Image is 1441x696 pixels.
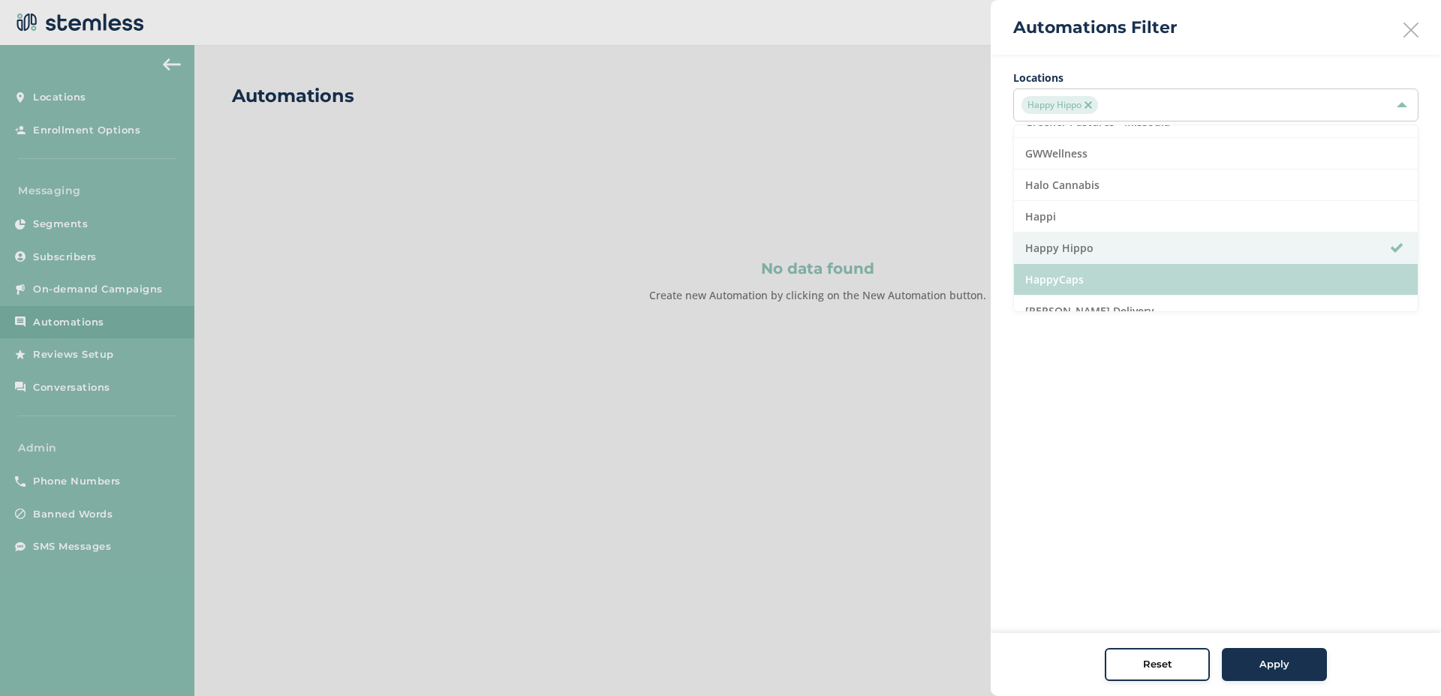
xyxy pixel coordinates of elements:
button: Reset [1105,648,1210,681]
li: Happi [1014,201,1418,232]
button: Apply [1222,648,1327,681]
li: [PERSON_NAME] Delivery [1014,295,1418,327]
img: icon-close-accent-8a337256.svg [1085,101,1092,109]
label: Locations [1013,70,1418,85]
iframe: Chat Widget [1366,624,1441,696]
h2: Automations Filter [1013,15,1177,40]
li: HappyCaps [1014,264,1418,295]
li: Happy Hippo [1014,232,1418,264]
li: Halo Cannabis [1014,169,1418,201]
span: Happy Hippo [1021,96,1098,114]
span: Reset [1143,657,1172,672]
li: GWWellness [1014,138,1418,169]
span: Apply [1259,657,1289,672]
